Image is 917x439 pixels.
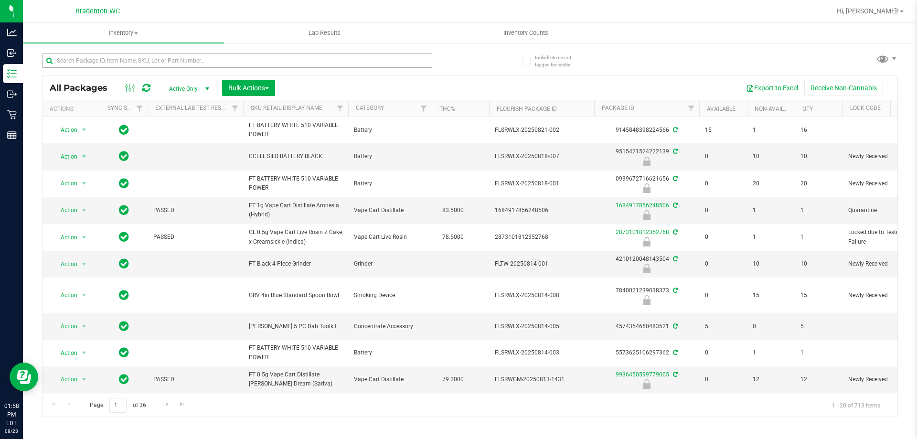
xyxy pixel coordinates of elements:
[800,206,837,215] span: 1
[227,100,243,117] a: Filter
[800,348,837,357] span: 1
[224,23,425,43] a: Lab Results
[155,105,230,111] a: External Lab Test Result
[249,152,342,161] span: CCELL SILO BATTERY BLACK
[78,257,90,271] span: select
[160,398,174,411] a: Go to the next page
[672,148,678,155] span: Sync from Compliance System
[495,126,588,135] span: FLSRWLX-20250821-002
[52,177,78,190] span: Action
[78,203,90,217] span: select
[354,259,426,268] span: Grinder
[672,287,678,294] span: Sync from Compliance System
[495,348,588,357] span: FLSRWLX-20250814-003
[800,375,837,384] span: 12
[107,105,144,111] a: Sync Status
[683,100,699,117] a: Filter
[119,203,129,217] span: In Sync
[593,286,701,305] div: 7840021239038373
[497,106,557,112] a: Flourish Package ID
[354,152,426,161] span: Battery
[249,121,342,139] span: FT BATTERY WHITE 510 VARIABLE POWER
[10,363,38,391] iframe: Resource center
[78,150,90,163] span: select
[50,83,117,93] span: All Packages
[593,348,701,357] div: 5573625106297362
[249,370,342,388] span: FT 0.5g Vape Cart Distillate [PERSON_NAME] Dream (Sativa)
[753,375,789,384] span: 12
[52,373,78,386] span: Action
[800,233,837,242] span: 1
[7,48,17,58] inline-svg: Inbound
[78,346,90,360] span: select
[753,126,789,135] span: 1
[109,398,127,413] input: 1
[7,130,17,140] inline-svg: Reports
[705,348,741,357] span: 0
[78,231,90,244] span: select
[119,230,129,244] span: In Sync
[495,233,588,242] span: 2873101812352768
[78,320,90,333] span: select
[425,23,626,43] a: Inventory Counts
[705,206,741,215] span: 0
[593,174,701,193] div: 0939672716621656
[4,402,19,428] p: 01:58 PM EDT
[753,348,789,357] span: 1
[804,80,883,96] button: Receive Non-Cannabis
[848,228,908,246] span: Locked due to Testing Failure
[593,147,701,166] div: 9515421524222139
[228,84,269,92] span: Bulk Actions
[753,152,789,161] span: 10
[52,289,78,302] span: Action
[119,257,129,270] span: In Sync
[593,379,701,389] div: Newly Received
[593,183,701,193] div: Newly Received
[800,291,837,300] span: 15
[437,203,469,217] span: 83.5000
[52,203,78,217] span: Action
[495,291,588,300] span: FLSRWLX-20250814-008
[672,349,678,356] span: Sync from Compliance System
[175,398,189,411] a: Go to the last page
[132,100,148,117] a: Filter
[222,80,275,96] button: Bulk Actions
[23,23,224,43] a: Inventory
[848,152,908,161] span: Newly Received
[705,152,741,161] span: 0
[705,375,741,384] span: 0
[705,291,741,300] span: 0
[672,323,678,330] span: Sync from Compliance System
[119,177,129,190] span: In Sync
[705,126,741,135] span: 15
[52,320,78,333] span: Action
[672,229,678,236] span: Sync from Compliance System
[495,375,588,384] span: FLSRWGM-20250813-1431
[753,206,789,215] span: 1
[753,322,789,331] span: 0
[824,398,888,412] span: 1 - 20 of 713 items
[416,100,432,117] a: Filter
[439,106,455,112] a: THC%
[593,157,701,166] div: Newly Received
[495,206,588,215] span: 1684917856248506
[753,233,789,242] span: 1
[802,106,813,112] a: Qty
[153,233,237,242] span: PASSED
[753,291,789,300] span: 15
[800,179,837,188] span: 20
[850,105,881,111] a: Lock Code
[354,179,426,188] span: Battery
[705,233,741,242] span: 0
[249,291,342,300] span: GRV 4in Blue Standard Spoon Bowl
[672,202,678,209] span: Sync from Compliance System
[7,69,17,78] inline-svg: Inventory
[52,346,78,360] span: Action
[740,80,804,96] button: Export to Excel
[78,289,90,302] span: select
[848,291,908,300] span: Newly Received
[50,106,96,112] div: Actions
[848,179,908,188] span: Newly Received
[753,179,789,188] span: 20
[78,177,90,190] span: select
